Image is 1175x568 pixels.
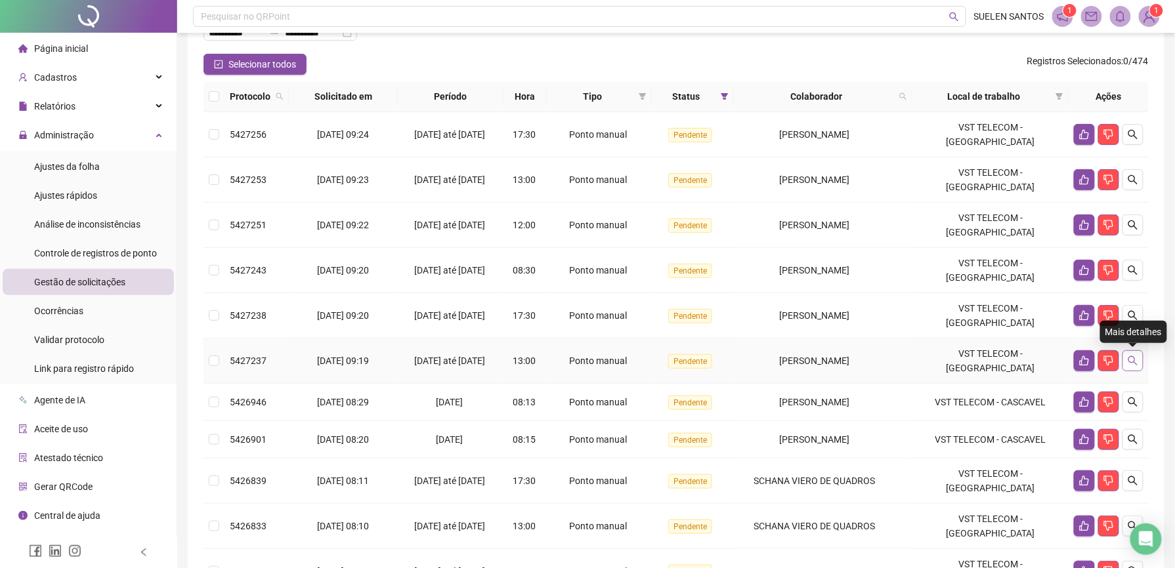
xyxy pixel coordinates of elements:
span: filter [718,87,731,106]
span: to [269,28,280,38]
span: [DATE] 08:11 [318,476,370,486]
span: Ocorrências [34,306,83,316]
span: search [276,92,284,100]
span: Ponto manual [569,355,627,366]
img: 39589 [1140,7,1159,26]
span: [DATE] até [DATE] [414,174,485,185]
span: Validar protocolo [34,335,104,345]
span: 08:13 [513,397,536,407]
span: audit [18,424,28,434]
span: bell [1115,10,1126,22]
span: Ponto manual [569,397,627,407]
span: Colaborador [739,89,895,104]
th: Solicitado em [289,81,398,112]
span: 17:30 [513,129,536,140]
span: search [1128,174,1138,185]
td: VST TELECOM - CASCAVEL [912,421,1069,458]
span: [DATE] [437,434,463,445]
span: [PERSON_NAME] [779,310,849,321]
span: 13:00 [513,355,536,366]
span: 13:00 [513,521,536,531]
span: 1 [1154,6,1159,15]
span: info-circle [18,511,28,520]
span: check-square [214,60,223,69]
span: Pendente [668,173,712,188]
span: search [1128,476,1138,486]
span: filter [639,92,647,100]
span: dislike [1103,355,1114,366]
span: Registros Selecionados [1027,56,1122,66]
span: [DATE] até [DATE] [414,265,485,275]
span: [DATE] 09:24 [318,129,370,140]
span: linkedin [49,544,62,558]
span: like [1079,476,1090,486]
span: 5427256 [230,129,267,140]
span: [DATE] 09:22 [318,220,370,230]
span: like [1079,434,1090,445]
span: dislike [1103,174,1114,185]
span: : 0 / 474 [1027,54,1149,75]
span: Local de trabalho [918,89,1050,104]
span: 5427251 [230,220,267,230]
span: swap-right [269,28,280,38]
td: VST TELECOM - [GEOGRAPHIC_DATA] [912,203,1069,248]
span: like [1079,265,1090,275]
div: Open Intercom Messenger [1130,523,1162,555]
span: SUELEN SANTOS [974,9,1044,24]
span: 5427238 [230,310,267,321]
span: search [1128,397,1138,407]
span: file [18,102,28,111]
span: Ponto manual [569,521,627,531]
button: Selecionar todos [203,54,307,75]
span: notification [1057,10,1069,22]
span: left [139,548,148,557]
span: 5427243 [230,265,267,275]
span: 5427253 [230,174,267,185]
span: [DATE] até [DATE] [414,129,485,140]
span: Ponto manual [569,476,627,486]
span: Agente de IA [34,395,85,405]
span: 5426839 [230,476,267,486]
span: Ponto manual [569,129,627,140]
span: [DATE] 09:20 [318,265,370,275]
span: dislike [1103,521,1114,531]
span: 1 [1067,6,1072,15]
div: Mais detalhes [1100,321,1167,343]
span: [DATE] 08:20 [318,434,370,445]
span: dislike [1103,476,1114,486]
span: like [1079,174,1090,185]
span: Ponto manual [569,220,627,230]
span: [PERSON_NAME] [779,220,849,230]
span: Pendente [668,354,712,369]
span: Pendente [668,474,712,489]
span: home [18,44,28,53]
span: dislike [1103,265,1114,275]
span: 08:30 [513,265,536,275]
span: like [1079,129,1090,140]
span: 5427237 [230,355,267,366]
span: Página inicial [34,43,88,54]
span: SCHANA VIERO DE QUADROS [754,476,875,486]
span: Link para registro rápido [34,363,134,374]
span: search [949,12,959,22]
span: filter [721,92,729,100]
span: [DATE] até [DATE] [414,355,485,366]
span: Cadastros [34,72,77,83]
td: VST TELECOM - [GEOGRAPHIC_DATA] [912,338,1069,384]
span: qrcode [18,482,28,491]
span: 13:00 [513,174,536,185]
span: facebook [29,544,42,558]
span: like [1079,397,1090,407]
span: Ponto manual [569,434,627,445]
span: Ponto manual [569,310,627,321]
span: Atestado técnico [34,453,103,463]
span: [DATE] [437,397,463,407]
span: [DATE] 09:23 [318,174,370,185]
span: [PERSON_NAME] [779,355,849,366]
td: VST TELECOM - [GEOGRAPHIC_DATA] [912,458,1069,504]
span: lock [18,131,28,140]
span: [DATE] 08:10 [318,521,370,531]
span: Ponto manual [569,174,627,185]
span: [PERSON_NAME] [779,174,849,185]
span: search [1128,129,1138,140]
